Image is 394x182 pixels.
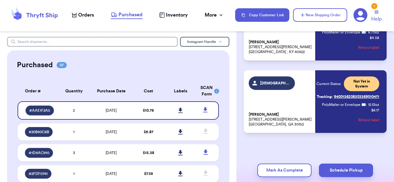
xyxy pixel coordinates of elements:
[322,103,366,106] span: PolyMailer or Envelope ✉️
[205,11,224,19] div: More
[366,102,367,107] span: :
[106,130,117,134] span: [DATE]
[106,172,117,176] span: [DATE]
[143,151,154,155] span: $ 13.38
[164,81,197,101] th: Labels
[371,3,377,9] div: 1
[187,40,216,44] span: Instagram Handle
[348,79,376,89] span: Not Yet in System
[73,151,75,155] span: 3
[17,60,53,70] h2: Purchased
[106,109,117,112] span: [DATE]
[144,130,153,134] span: $ 5.87
[368,102,379,107] span: 12.13 oz
[72,11,94,19] a: Orders
[257,164,312,177] button: Mark As Complete
[73,130,74,134] span: 1
[371,15,382,23] span: Help
[57,62,67,68] span: 07
[358,113,379,127] button: Refund label
[73,109,75,112] span: 2
[249,40,312,54] p: [STREET_ADDRESS][PERSON_NAME] [GEOGRAPHIC_DATA] , KY 40422
[371,10,382,23] a: Help
[180,37,229,47] button: Instagram Handle
[90,81,132,101] th: Purchase Date
[249,112,312,127] p: [STREET_ADDRESS][PERSON_NAME] [GEOGRAPHIC_DATA], GA 30152
[7,37,178,47] input: Search shipments...
[293,8,347,22] button: New Shipping Order
[111,11,143,19] a: Purchased
[106,151,117,155] span: [DATE]
[144,172,153,176] span: $ 7.35
[368,30,379,35] span: 6.70 oz
[249,112,279,117] span: [PERSON_NAME]
[358,41,379,54] button: Refund label
[319,164,373,177] button: Schedule Pickup
[370,35,379,40] p: $ 4.58
[371,108,379,113] p: $ 6.17
[317,92,379,102] a: Tracking:9400136208303369010471
[18,81,58,101] th: Order #
[249,40,279,45] span: [PERSON_NAME]
[200,85,211,98] div: SCAN Form
[366,30,367,35] span: :
[166,11,188,19] span: Inventory
[58,81,90,101] th: Quantity
[29,130,49,134] span: # 20B40C8B
[78,11,94,19] span: Orders
[73,172,74,176] span: 1
[317,94,333,99] span: Tracking:
[143,109,154,112] span: $ 10.75
[29,150,49,155] span: # 1D4AC910
[29,171,48,176] span: # 2FDF0741
[132,81,165,101] th: Cost
[316,81,341,86] span: Current Status:
[159,11,188,19] a: Inventory
[29,108,50,113] span: # AAE1F2A5
[119,11,143,18] span: Purchased
[322,30,366,34] span: PolyMailer or Envelope ✉️
[235,8,289,22] button: Copy Customer Link
[260,81,289,86] span: [DEMOGRAPHIC_DATA]
[353,8,368,22] a: 1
